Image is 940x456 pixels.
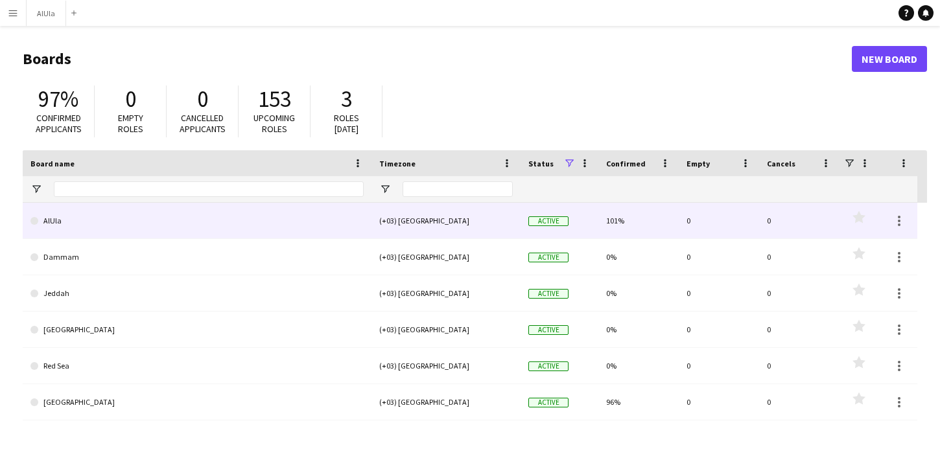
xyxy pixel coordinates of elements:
[30,275,364,312] a: Jeddah
[687,159,710,168] span: Empty
[403,181,513,197] input: Timezone Filter Input
[528,289,569,299] span: Active
[36,112,82,135] span: Confirmed applicants
[598,275,679,311] div: 0%
[371,384,521,420] div: (+03) [GEOGRAPHIC_DATA]
[528,398,569,407] span: Active
[27,1,66,26] button: AlUla
[528,159,554,168] span: Status
[118,112,143,135] span: Empty roles
[197,85,208,113] span: 0
[30,203,364,239] a: AlUla
[379,183,391,195] button: Open Filter Menu
[598,203,679,238] div: 101%
[54,181,364,197] input: Board name Filter Input
[759,312,840,347] div: 0
[528,325,569,335] span: Active
[759,275,840,311] div: 0
[30,384,364,420] a: [GEOGRAPHIC_DATA]
[606,159,646,168] span: Confirmed
[759,203,840,238] div: 0
[38,85,78,113] span: 97%
[341,85,352,113] span: 3
[371,348,521,383] div: (+03) [GEOGRAPHIC_DATA]
[852,46,927,72] a: New Board
[679,275,759,311] div: 0
[379,159,416,168] span: Timezone
[334,112,359,135] span: Roles [DATE]
[30,183,42,195] button: Open Filter Menu
[528,216,569,226] span: Active
[371,239,521,275] div: (+03) [GEOGRAPHIC_DATA]
[258,85,291,113] span: 153
[679,239,759,275] div: 0
[679,312,759,347] div: 0
[30,348,364,384] a: Red Sea
[371,275,521,311] div: (+03) [GEOGRAPHIC_DATA]
[679,203,759,238] div: 0
[759,384,840,420] div: 0
[759,239,840,275] div: 0
[679,384,759,420] div: 0
[30,159,75,168] span: Board name
[759,348,840,383] div: 0
[598,239,679,275] div: 0%
[767,159,795,168] span: Cancels
[253,112,295,135] span: Upcoming roles
[679,348,759,383] div: 0
[598,384,679,420] div: 96%
[528,361,569,371] span: Active
[598,348,679,383] div: 0%
[125,85,136,113] span: 0
[528,253,569,262] span: Active
[598,312,679,347] div: 0%
[180,112,226,135] span: Cancelled applicants
[371,312,521,347] div: (+03) [GEOGRAPHIC_DATA]
[30,312,364,348] a: [GEOGRAPHIC_DATA]
[23,49,852,69] h1: Boards
[371,203,521,238] div: (+03) [GEOGRAPHIC_DATA]
[30,239,364,275] a: Dammam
